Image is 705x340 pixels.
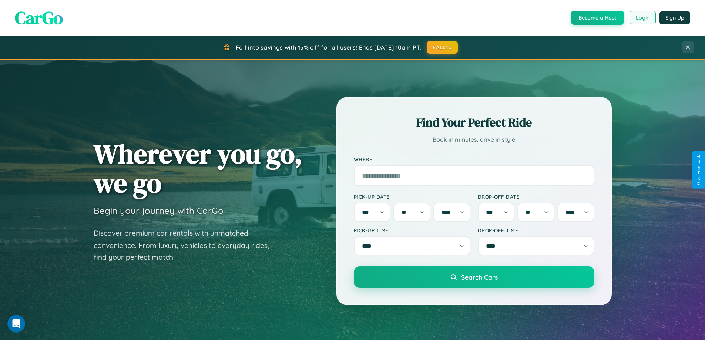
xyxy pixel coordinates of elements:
label: Drop-off Time [478,227,594,233]
iframe: Intercom live chat [7,315,25,333]
span: Fall into savings with 15% off for all users! Ends [DATE] 10am PT. [236,44,421,51]
label: Drop-off Date [478,193,594,200]
h1: Wherever you go, we go [94,139,302,198]
button: Login [630,11,656,24]
h3: Begin your journey with CarGo [94,205,224,216]
span: Search Cars [461,273,498,281]
label: Pick-up Time [354,227,470,233]
h2: Find Your Perfect Ride [354,114,594,131]
label: Where [354,156,594,162]
button: Sign Up [659,11,690,24]
button: FALL15 [427,41,458,54]
p: Book in minutes, drive in style [354,134,594,145]
label: Pick-up Date [354,193,470,200]
button: Become a Host [571,11,624,25]
div: Give Feedback [696,155,701,185]
button: Search Cars [354,266,594,288]
p: Discover premium car rentals with unmatched convenience. From luxury vehicles to everyday rides, ... [94,227,279,263]
span: CarGo [15,6,63,30]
